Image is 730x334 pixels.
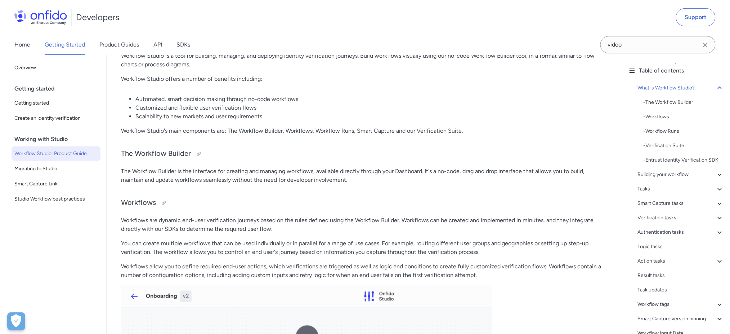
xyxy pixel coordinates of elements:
[14,82,103,96] div: Getting started
[12,96,100,110] a: Getting started
[644,141,724,150] a: -Verification Suite
[14,180,98,188] span: Smart Capture Link
[644,127,724,136] div: - Workflow Runs
[14,114,98,123] span: Create an identity verification
[644,156,724,164] a: -Entrust Identity Verification SDK
[14,195,98,203] span: Studio Workflow best practices
[12,192,100,206] a: Studio Workflow best practices
[638,286,724,294] a: Task updates
[135,104,608,112] li: Customized and flexible user verification flows
[7,312,25,330] button: Open Preferences
[121,262,608,280] p: Workflows allow you to define required end-user actions, which verifications are triggered as wel...
[701,41,710,49] svg: Clear search field button
[121,239,608,256] p: You can create multiple workflows that can be used individually or in parallel for a range of use...
[14,132,103,146] div: Working with Studio
[14,35,30,55] a: Home
[14,99,98,107] span: Getting started
[638,214,724,222] a: Verification tasks
[121,148,608,160] h3: The Workflow Builder
[644,141,724,150] div: - Verification Suite
[644,113,724,121] a: -Workflows
[628,66,724,75] div: Table of contents
[644,98,724,107] div: - The Workflow Builder
[121,127,608,135] p: Workflow Studio's main components are: The Workflow Builder, Workflows, Workflow Runs, Smart Capt...
[153,35,162,55] a: API
[644,98,724,107] a: -The Workflow Builder
[12,61,100,75] a: Overview
[14,63,98,72] span: Overview
[76,12,119,23] h1: Developers
[638,242,724,251] a: Logic tasks
[638,185,724,193] a: Tasks
[45,35,85,55] a: Getting Started
[14,149,98,158] span: Workflow Studio: Product Guide
[676,8,716,26] a: Support
[12,146,100,161] a: Workflow Studio: Product Guide
[121,75,608,83] p: Workflow Studio offers a number of benefits including:
[12,111,100,126] a: Create an identity verification
[121,167,608,184] p: The Workflow Builder is the interface for creating and managing workflows, available directly thr...
[7,312,25,330] div: Cookie Preferences
[12,177,100,191] a: Smart Capture Link
[600,36,716,53] input: Onfido search input field
[12,162,100,176] a: Migrating to Studio
[14,10,67,25] img: Onfido Logo
[644,113,724,121] div: - Workflows
[638,271,724,280] a: Result tasks
[638,228,724,237] a: Authentication tasks
[99,35,139,55] a: Product Guides
[638,257,724,265] a: Action tasks
[121,52,608,69] p: Workflow Studio is a tool for building, managing, and deploying identity verification journeys. B...
[644,127,724,136] a: -Workflow Runs
[638,300,724,309] a: Workflow tags
[644,156,724,164] div: - Entrust Identity Verification SDK
[638,315,724,323] a: Smart Capture version pinning
[638,170,724,179] a: Building your workflow
[638,199,724,208] a: Smart Capture tasks
[121,197,608,209] h3: Workflows
[135,95,608,104] li: Automated, smart decision making through no-code workflows
[176,35,190,55] a: SDKs
[638,84,724,92] a: What is Workflow Studio?
[135,112,608,121] li: Scalability to new markets and user requirements
[14,164,98,173] span: Migrating to Studio
[121,216,608,233] p: Workflows are dynamic end-user verification journeys based on the rules defined using the Workflo...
